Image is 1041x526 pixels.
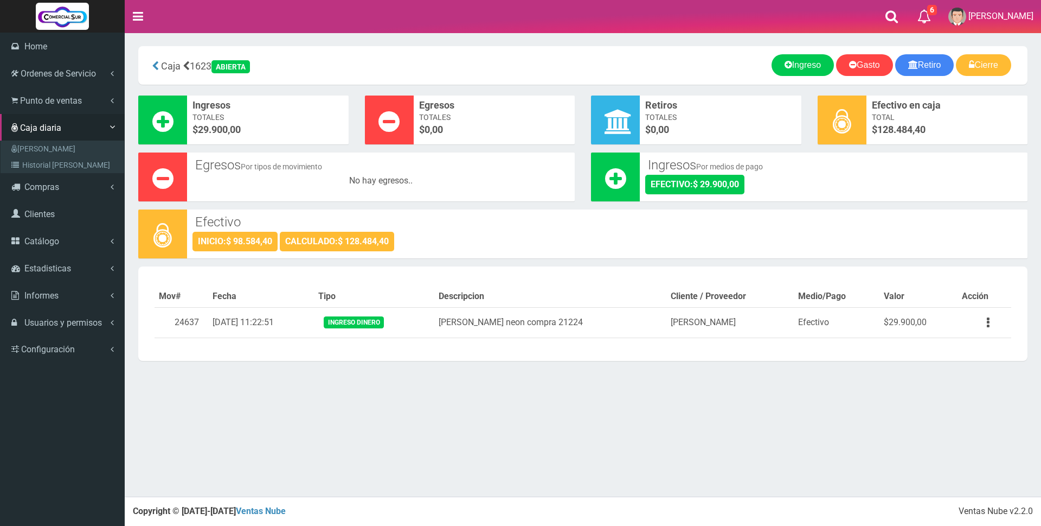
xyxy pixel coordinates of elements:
[236,506,286,516] a: Ventas Nube
[651,124,669,135] font: 0,00
[948,8,966,26] img: User Image
[211,60,250,73] div: ABIERTA
[872,112,1023,123] span: Total
[195,215,1019,229] h3: Efectivo
[324,316,383,328] span: Ingreso dinero
[21,68,96,79] span: Ordenes de Servicio
[3,141,124,157] a: [PERSON_NAME]
[3,157,124,173] a: Historial [PERSON_NAME]
[20,123,61,133] span: Caja diaria
[645,175,744,194] div: EFECTIVO:
[666,307,794,338] td: [PERSON_NAME]
[20,96,82,106] span: Punto de ventas
[36,3,89,30] img: Logo grande
[879,307,958,338] td: $29.900,00
[836,54,893,76] a: Gasto
[192,123,343,137] span: $
[24,318,102,328] span: Usuarios y permisos
[192,112,343,123] span: Totales
[338,236,389,246] strong: $ 128.484,40
[146,54,438,77] div: 1623
[425,124,443,135] font: 0,00
[666,286,794,307] th: Cliente / Proveedor
[927,5,937,15] span: 6
[419,98,570,112] span: Egresos
[24,209,55,219] span: Clientes
[155,286,208,307] th: Mov#
[645,123,796,137] span: $
[696,162,763,171] small: Por medios de pago
[133,506,286,516] strong: Copyright © [DATE]-[DATE]
[794,307,879,338] td: Efectivo
[956,54,1011,76] a: Cierre
[208,307,314,338] td: [DATE] 11:22:51
[192,175,569,187] div: No hay egresos..
[648,158,1019,172] h3: Ingresos
[280,232,394,251] div: CALCULADO:
[155,307,208,338] td: 24637
[195,158,567,172] h3: Egresos
[958,286,1011,307] th: Acción
[872,98,1023,112] span: Efectivo en caja
[24,263,71,274] span: Estadisticas
[24,41,47,52] span: Home
[959,505,1033,518] div: Ventas Nube v2.2.0
[24,182,59,192] span: Compras
[434,286,666,307] th: Descripcion
[208,286,314,307] th: Fecha
[226,236,272,246] strong: $ 98.584,40
[21,344,75,354] span: Configuración
[161,60,181,72] span: Caja
[872,123,1023,137] span: $
[434,307,666,338] td: [PERSON_NAME] neon compra 21224
[24,290,59,301] span: Informes
[877,124,926,135] span: 128.484,40
[879,286,958,307] th: Valor
[419,123,570,137] span: $
[794,286,879,307] th: Medio/Pago
[192,98,343,112] span: Ingresos
[693,179,739,189] strong: $ 29.900,00
[198,124,241,135] font: 29.900,00
[24,236,59,246] span: Catálogo
[241,162,322,171] small: Por tipos de movimiento
[192,232,278,251] div: INICIO:
[645,112,796,123] span: Totales
[968,11,1033,21] span: [PERSON_NAME]
[419,112,570,123] span: Totales
[645,98,796,112] span: Retiros
[772,54,834,76] a: Ingreso
[314,286,434,307] th: Tipo
[895,54,954,76] a: Retiro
